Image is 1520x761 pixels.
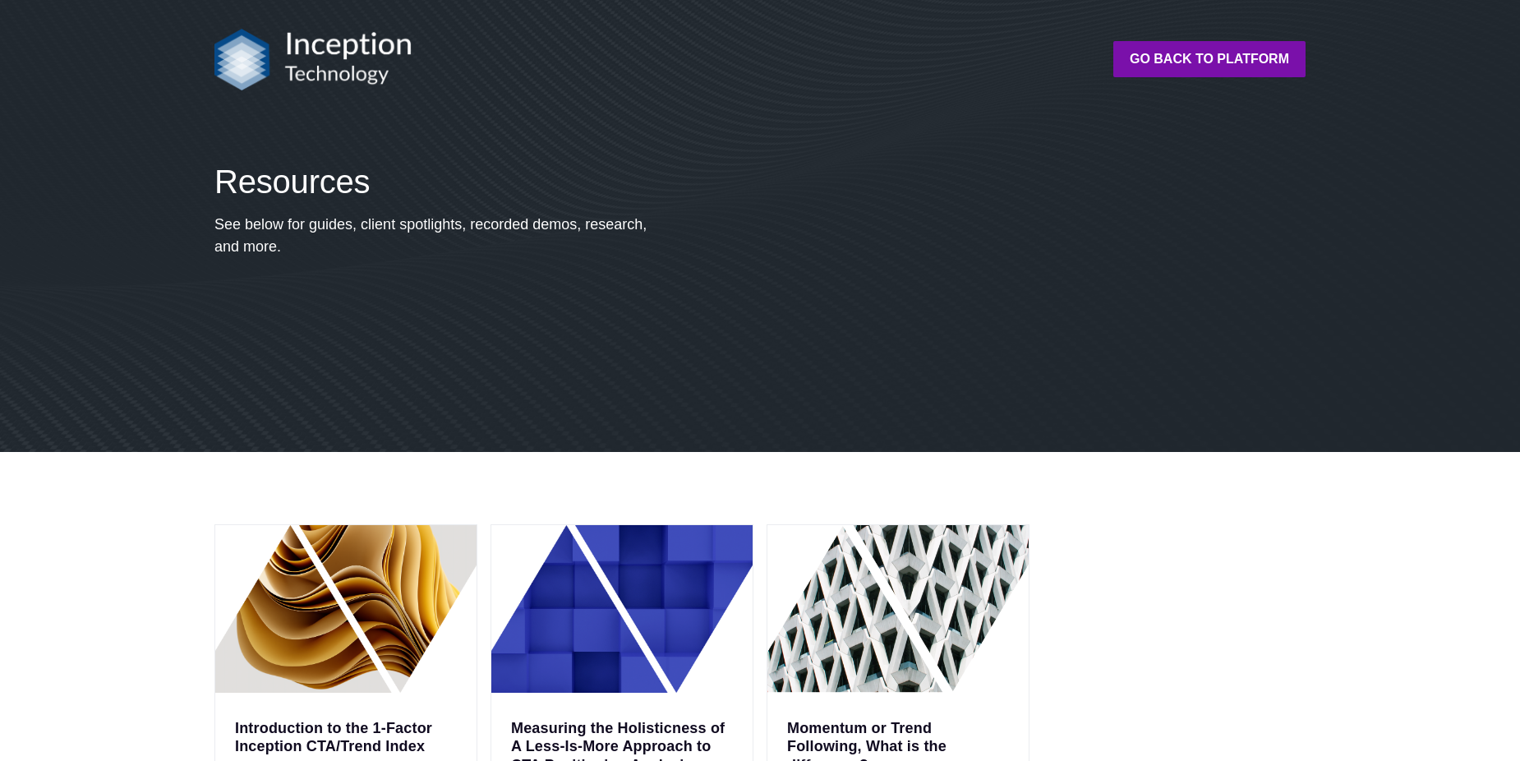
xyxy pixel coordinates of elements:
span: Resources [214,164,370,200]
strong: Go back to platform [1130,52,1289,66]
a: Go back to platform [1113,41,1306,77]
img: Product Information [215,525,477,693]
img: Less Is More [491,525,753,693]
p: See below for guides, client spotlights, recorded demos, research, and more. [214,214,661,258]
a: Introduction to the 1-Factor Inception CTA/Trend Index [235,720,432,755]
img: Momentum and Trend Following [767,525,1029,693]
